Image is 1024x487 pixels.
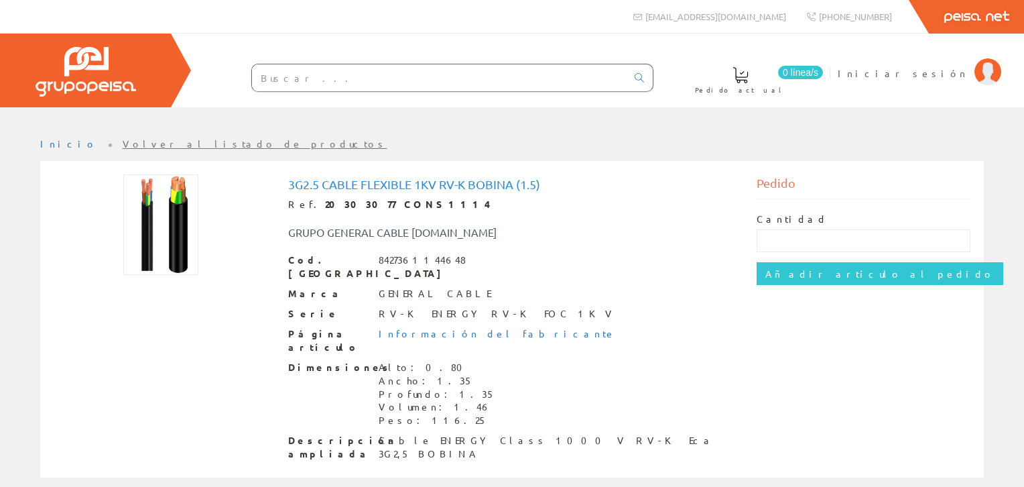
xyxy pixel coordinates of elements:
div: Cable ENERGY Class 1000 V RV-K Eca 3G2,5 BOBINA [379,434,737,461]
img: Grupo Peisa [36,47,136,97]
span: Serie [288,307,369,321]
span: Iniciar sesión [838,66,968,80]
div: RV-K ENERGY RV-K FOC 1KV [379,307,616,321]
a: Iniciar sesión [838,56,1001,68]
div: Ref. [288,198,737,211]
span: [EMAIL_ADDRESS][DOMAIN_NAME] [645,11,786,22]
div: Ancho: 1.35 [379,374,495,388]
strong: 20303077 CONS1114 [325,198,491,210]
img: Foto artículo 3g2.5 Cable Flexible 1kv Rv-k Bobina (1.5) (112.5x150) [123,174,199,275]
span: Página artículo [288,327,369,354]
input: Añadir artículo al pedido [757,262,1003,285]
span: Marca [288,287,369,301]
div: GENERAL CABLE [379,287,491,301]
div: GRUPO GENERAL CABLE [DOMAIN_NAME] [278,225,552,240]
span: [PHONE_NUMBER] [819,11,892,22]
div: Volumen: 1.46 [379,400,495,414]
span: Pedido actual [695,83,786,97]
a: Volver al listado de productos [123,138,387,150]
div: Pedido [757,174,971,199]
span: Dimensiones [288,361,369,374]
a: Información del fabricante [379,327,616,339]
span: 0 línea/s [778,66,823,79]
h1: 3g2.5 Cable Flexible 1kv Rv-k Bobina (1.5) [288,178,737,191]
input: Buscar ... [252,64,627,91]
label: Cantidad [757,213,828,226]
div: Profundo: 1.35 [379,388,495,401]
div: Alto: 0.80 [379,361,495,374]
div: 8427361144648 [379,254,466,267]
div: Peso: 116.25 [379,414,495,427]
span: Cod. [GEOGRAPHIC_DATA] [288,254,369,280]
a: Inicio [40,138,97,150]
span: Descripción ampliada [288,434,369,461]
